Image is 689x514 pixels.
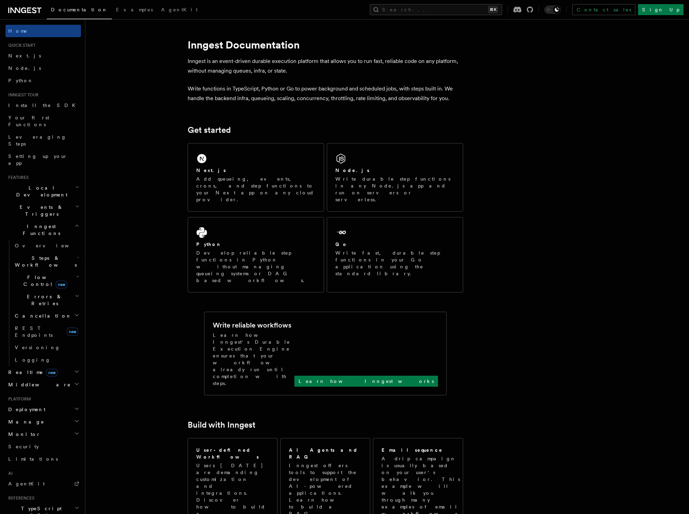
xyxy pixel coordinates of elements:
span: Steps & Workflows [12,255,77,268]
kbd: ⌘K [488,6,498,13]
h2: Python [196,241,222,248]
span: Leveraging Steps [8,134,66,147]
span: Logging [15,357,51,363]
a: Node.jsWrite durable step functions in any Node.js app and run on servers or serverless. [327,143,463,212]
span: Node.js [8,65,41,71]
a: Node.js [6,62,81,74]
a: Logging [12,354,81,366]
span: Flow Control [12,274,76,288]
h2: Next.js [196,167,226,174]
span: AgentKit [161,7,198,12]
p: Learn how Inngest works [299,378,434,385]
button: Middleware [6,378,81,391]
p: Add queueing, events, crons, and step functions to your Next app on any cloud provider. [196,175,315,203]
a: AgentKit [157,2,202,19]
a: Next.js [6,50,81,62]
span: Local Development [6,184,75,198]
span: Your first Functions [8,115,49,127]
span: REST Endpoints [15,325,53,338]
a: Your first Functions [6,111,81,131]
a: Learn how Inngest works [294,376,438,387]
button: Errors & Retries [12,290,81,310]
a: Build with Inngest [188,420,255,430]
span: Manage [6,418,44,425]
span: Inngest Functions [6,223,74,237]
div: Inngest Functions [6,239,81,366]
span: Inngest tour [6,92,39,98]
span: Documentation [51,7,108,12]
p: Inngest is an event-driven durable execution platform that allows you to run fast, reliable code ... [188,56,463,76]
a: Examples [112,2,157,19]
button: Cancellation [12,310,81,322]
button: Manage [6,416,81,428]
a: Python [6,74,81,87]
span: Monitor [6,431,41,438]
a: PythonDevelop reliable step functions in Python without managing queueing systems or DAG based wo... [188,217,324,292]
p: Learn how Inngest's Durable Execution Engine ensures that your workflow already run until complet... [213,332,294,387]
button: Inngest Functions [6,220,81,239]
span: Events & Triggers [6,204,75,217]
p: Develop reliable step functions in Python without managing queueing systems or DAG based workflows. [196,249,315,284]
a: Security [6,440,81,453]
a: AgentKit [6,478,81,490]
a: Setting up your app [6,150,81,169]
span: Realtime [6,369,58,376]
h2: Go [335,241,348,248]
a: Next.jsAdd queueing, events, crons, and step functions to your Next app on any cloud provider. [188,143,324,212]
a: Home [6,25,81,37]
span: Home [8,28,28,34]
span: References [6,495,34,501]
span: AgentKit [8,481,45,486]
span: new [67,328,78,336]
a: GoWrite fast, durable step functions in your Go application using the standard library. [327,217,463,292]
span: Next.js [8,53,41,58]
a: Contact sales [572,4,635,15]
a: REST Endpointsnew [12,322,81,341]
button: Events & Triggers [6,201,81,220]
a: Sign Up [638,4,683,15]
h2: User-defined Workflows [196,447,269,460]
span: new [56,281,67,288]
button: Realtimenew [6,366,81,378]
p: Write fast, durable step functions in your Go application using the standard library. [335,249,455,277]
span: Overview [15,243,86,248]
span: Security [8,444,39,449]
span: Install the SDK [8,103,80,108]
button: Steps & Workflows [12,252,81,271]
p: Write functions in TypeScript, Python or Go to power background and scheduled jobs, with steps bu... [188,84,463,103]
span: Limitations [8,456,58,462]
span: new [46,369,58,376]
a: Install the SDK [6,99,81,111]
button: Search...⌘K [370,4,502,15]
span: Deployment [6,406,45,413]
h1: Inngest Documentation [188,39,463,51]
span: Errors & Retries [12,293,75,307]
h2: Node.js [335,167,369,174]
span: Versioning [15,345,60,350]
a: Limitations [6,453,81,465]
span: Features [6,175,29,180]
button: Deployment [6,403,81,416]
a: Overview [12,239,81,252]
span: Examples [116,7,153,12]
button: Local Development [6,182,81,201]
a: Documentation [47,2,112,19]
button: Monitor [6,428,81,440]
a: Versioning [12,341,81,354]
span: Python [8,78,33,83]
span: Platform [6,396,31,402]
p: Write durable step functions in any Node.js app and run on servers or serverless. [335,175,455,203]
button: Flow Controlnew [12,271,81,290]
h2: Email sequence [382,447,443,453]
h2: AI Agents and RAG [289,447,363,460]
span: Quick start [6,43,35,48]
span: Cancellation [12,312,72,319]
button: Toggle dark mode [544,6,561,14]
span: Middleware [6,381,71,388]
a: Get started [188,125,231,135]
h2: Write reliable workflows [213,320,291,330]
span: Setting up your app [8,153,67,166]
a: Leveraging Steps [6,131,81,150]
span: AI [6,471,13,476]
